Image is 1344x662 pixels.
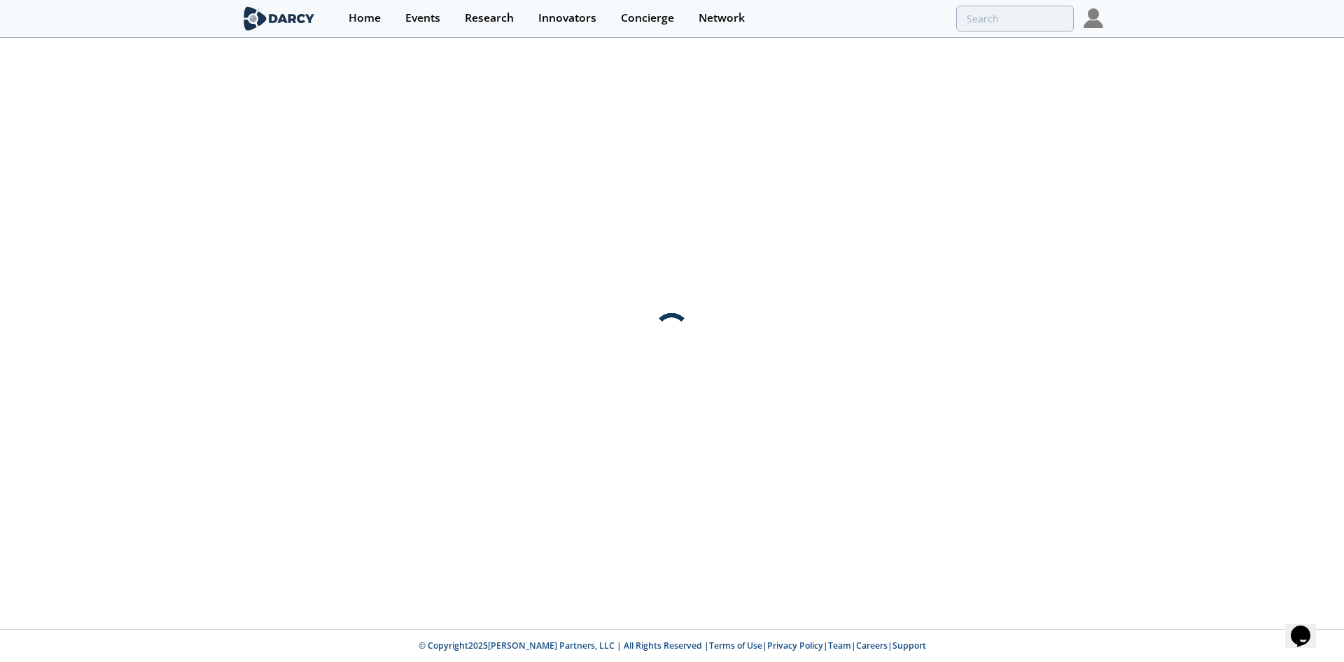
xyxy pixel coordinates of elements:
div: Concierge [621,13,674,24]
a: Support [892,640,926,651]
a: Terms of Use [709,640,762,651]
div: Innovators [538,13,596,24]
a: Privacy Policy [767,640,823,651]
img: logo-wide.svg [241,6,317,31]
div: Research [465,13,514,24]
div: Events [405,13,440,24]
p: © Copyright 2025 [PERSON_NAME] Partners, LLC | All Rights Reserved | | | | | [154,640,1190,652]
input: Advanced Search [956,6,1074,32]
div: Home [349,13,381,24]
a: Team [828,640,851,651]
iframe: chat widget [1285,606,1330,648]
img: Profile [1084,8,1103,28]
div: Network [699,13,745,24]
a: Careers [856,640,888,651]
